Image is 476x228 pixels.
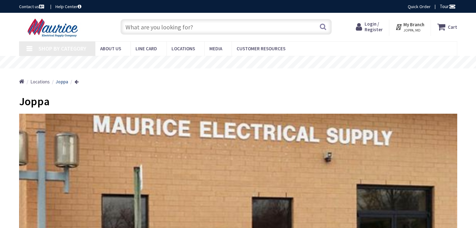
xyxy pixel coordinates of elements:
[395,21,424,32] div: My Branch JOPPA, MD
[100,46,121,52] span: About us
[365,21,383,32] span: Login / Register
[38,45,86,52] span: Shop By Category
[440,3,456,9] span: Tour
[448,21,457,32] strong: Cart
[19,3,45,10] a: Contact us
[120,19,332,35] input: What are you looking for?
[56,79,68,85] strong: Joppa
[437,21,457,32] a: Cart
[181,59,295,66] rs-layer: Free Same Day Pickup at 15 Locations
[209,46,222,52] span: Media
[403,22,424,27] strong: My Branch
[30,79,50,85] span: Locations
[136,46,157,52] span: Line Card
[356,21,383,32] a: Login / Register
[237,46,285,52] span: Customer Resources
[19,94,50,108] span: Joppa
[403,28,424,33] span: JOPPA, MD
[408,3,431,10] a: Quick Order
[55,3,81,10] a: Help Center
[171,46,195,52] span: Locations
[19,18,88,37] img: Maurice Electrical Supply Company
[30,78,50,85] a: Locations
